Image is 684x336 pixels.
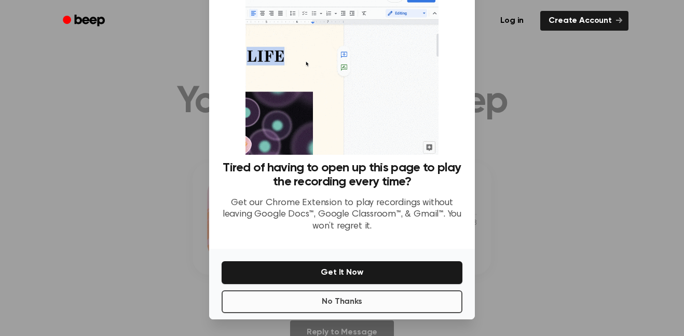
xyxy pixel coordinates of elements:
a: Create Account [540,11,628,31]
button: No Thanks [222,290,462,313]
p: Get our Chrome Extension to play recordings without leaving Google Docs™, Google Classroom™, & Gm... [222,197,462,233]
a: Log in [490,9,534,33]
a: Beep [56,11,114,31]
h3: Tired of having to open up this page to play the recording every time? [222,161,462,189]
button: Get It Now [222,261,462,284]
